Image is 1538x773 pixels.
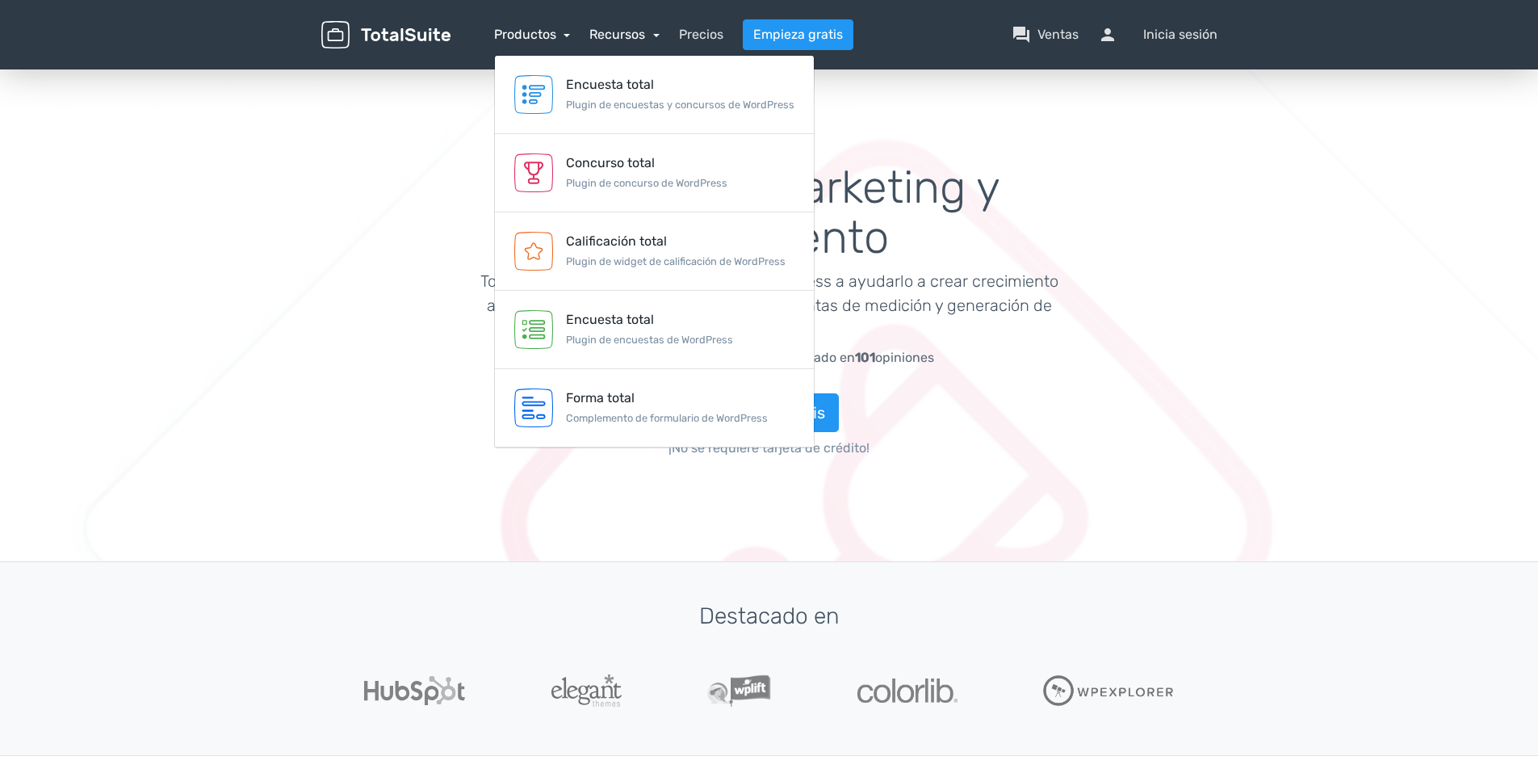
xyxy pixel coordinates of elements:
div: basado en opiniones [792,348,934,368]
a: personaInicia sesión [1098,25,1217,44]
a: Excelente 5/5 basado en101opiniones [475,342,1063,374]
span: ¡No se requiere tarjeta de crédito! [475,439,1063,458]
strong: 101 [855,350,875,365]
span: persona [1098,25,1137,44]
small: Complemento de formulario de WordPress [566,412,768,424]
small: Plugin de encuestas y concursos de WordPress [566,99,794,111]
a: Precios [679,25,723,44]
a: Encuesta total Plugin de encuestas de WordPress [495,291,814,369]
img: Colorlib [857,678,958,703]
h3: Destacado en [321,604,1217,629]
img: Forma total [514,389,553,427]
div: Encuesta total [566,75,794,95]
img: WPLift [707,674,771,707]
a: Concurso total Plugin de concurso de WordPress [495,134,814,212]
a: Calificación total Plugin de widget de calificación de WordPress [495,212,814,291]
img: Hubspot [364,676,465,705]
img: Encuesta total [514,310,553,349]
div: Forma total [566,389,768,408]
div: Encuesta total [566,310,733,330]
a: Encuesta total Plugin de encuestas y concursos de WordPress [495,56,814,134]
a: question_answerVentas [1012,25,1079,44]
a: Forma total Complemento de formulario de WordPress [495,369,814,447]
small: Plugin de encuestas de WordPress [566,334,733,346]
img: Concurso total [514,153,553,192]
div: Concurso total [566,153,727,173]
small: Plugin de widget de calificación de WordPress [566,255,786,267]
img: WPExplorer [1043,675,1174,706]
a: Recursos [589,27,660,42]
font: Inicia sesión [1143,25,1217,44]
img: TotalSuite para WordPress [321,21,451,49]
small: Plugin de concurso de WordPress [566,177,727,189]
span: question_answer [1012,25,1031,44]
img: Encuesta total [514,75,553,114]
div: Calificación total [566,232,786,251]
a: Productos [494,27,571,42]
p: TotalSuite amplía la funcionalidad de WordPress a ayudarlo a crear crecimiento al ofreciendo una ... [475,269,1063,342]
img: Temas elegantes [551,674,622,707]
a: Empieza gratis [743,19,853,50]
img: Calificación total [514,232,553,271]
h1: Plugins de marketing y crecimiento [475,163,1063,263]
font: Ventas [1037,25,1079,44]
